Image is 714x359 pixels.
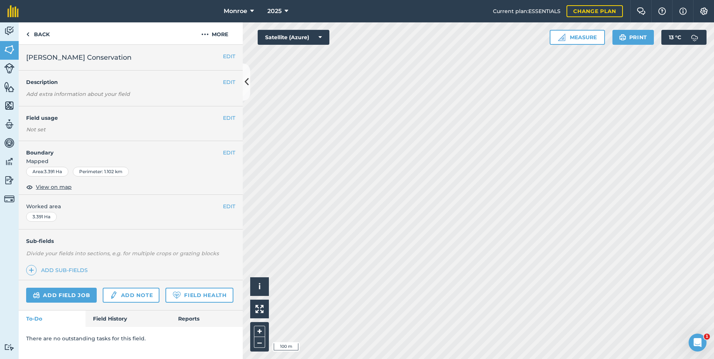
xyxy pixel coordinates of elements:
[29,266,34,275] img: svg+xml;base64,PHN2ZyB4bWxucz0iaHR0cDovL3d3dy53My5vcmcvMjAwMC9zdmciIHdpZHRoPSIxNCIgaGVpZ2h0PSIyNC...
[4,44,15,55] img: svg+xml;base64,PHN2ZyB4bWxucz0iaHR0cDovL3d3dy53My5vcmcvMjAwMC9zdmciIHdpZHRoPSI1NiIgaGVpZ2h0PSI2MC...
[254,326,265,337] button: +
[224,7,247,16] span: Monroe
[699,7,708,15] img: A cog icon
[19,22,57,44] a: Back
[4,63,15,74] img: svg+xml;base64,PD94bWwgdmVyc2lvbj0iMS4wIiBlbmNvZGluZz0idXRmLTgiPz4KPCEtLSBHZW5lcmF0b3I6IEFkb2JlIE...
[4,156,15,167] img: svg+xml;base64,PD94bWwgdmVyc2lvbj0iMS4wIiBlbmNvZGluZz0idXRmLTgiPz4KPCEtLSBHZW5lcmF0b3I6IEFkb2JlIE...
[201,30,209,39] img: svg+xml;base64,PHN2ZyB4bWxucz0iaHR0cDovL3d3dy53My5vcmcvMjAwMC9zdmciIHdpZHRoPSIyMCIgaGVpZ2h0PSIyNC...
[26,182,72,191] button: View on map
[689,334,707,352] iframe: Intercom live chat
[223,78,235,86] button: EDIT
[4,194,15,204] img: svg+xml;base64,PD94bWwgdmVyc2lvbj0iMS4wIiBlbmNvZGluZz0idXRmLTgiPz4KPCEtLSBHZW5lcmF0b3I6IEFkb2JlIE...
[4,137,15,149] img: svg+xml;base64,PD94bWwgdmVyc2lvbj0iMS4wIiBlbmNvZGluZz0idXRmLTgiPz4KPCEtLSBHZW5lcmF0b3I6IEFkb2JlIE...
[26,212,57,222] div: 3.391 Ha
[661,30,707,45] button: 13 °C
[267,7,282,16] span: 2025
[103,288,159,303] a: Add note
[255,305,264,313] img: Four arrows, one pointing top left, one top right, one bottom right and the last bottom left
[223,202,235,210] button: EDIT
[33,291,40,300] img: svg+xml;base64,PD94bWwgdmVyc2lvbj0iMS4wIiBlbmNvZGluZz0idXRmLTgiPz4KPCEtLSBHZW5lcmF0b3I6IEFkb2JlIE...
[19,310,86,327] a: To-Do
[223,149,235,157] button: EDIT
[19,141,223,157] h4: Boundary
[26,288,97,303] a: Add field job
[26,250,219,257] em: Divide your fields into sections, e.g. for multiple crops or grazing blocks
[26,78,235,86] h4: Description
[558,34,565,41] img: Ruler icon
[26,182,33,191] img: svg+xml;base64,PHN2ZyB4bWxucz0iaHR0cDovL3d3dy53My5vcmcvMjAwMC9zdmciIHdpZHRoPSIxOCIgaGVpZ2h0PSIyNC...
[165,288,233,303] a: Field Health
[4,100,15,111] img: svg+xml;base64,PHN2ZyB4bWxucz0iaHR0cDovL3d3dy53My5vcmcvMjAwMC9zdmciIHdpZHRoPSI1NiIgaGVpZ2h0PSI2MC...
[26,30,30,39] img: svg+xml;base64,PHN2ZyB4bWxucz0iaHR0cDovL3d3dy53My5vcmcvMjAwMC9zdmciIHdpZHRoPSI5IiBoZWlnaHQ9IjI0Ii...
[26,167,68,177] div: Area : 3.391 Ha
[4,344,15,351] img: svg+xml;base64,PD94bWwgdmVyc2lvbj0iMS4wIiBlbmNvZGluZz0idXRmLTgiPz4KPCEtLSBHZW5lcmF0b3I6IEFkb2JlIE...
[19,237,243,245] h4: Sub-fields
[4,81,15,93] img: svg+xml;base64,PHN2ZyB4bWxucz0iaHR0cDovL3d3dy53My5vcmcvMjAwMC9zdmciIHdpZHRoPSI1NiIgaGVpZ2h0PSI2MC...
[550,30,605,45] button: Measure
[26,91,130,97] em: Add extra information about your field
[171,310,243,327] a: Reports
[26,52,131,63] span: [PERSON_NAME] Conservation
[4,25,15,37] img: svg+xml;base64,PD94bWwgdmVyc2lvbj0iMS4wIiBlbmNvZGluZz0idXRmLTgiPz4KPCEtLSBHZW5lcmF0b3I6IEFkb2JlIE...
[4,175,15,186] img: svg+xml;base64,PD94bWwgdmVyc2lvbj0iMS4wIiBlbmNvZGluZz0idXRmLTgiPz4KPCEtLSBHZW5lcmF0b3I6IEFkb2JlIE...
[36,183,72,191] span: View on map
[258,282,261,291] span: i
[26,334,235,343] p: There are no outstanding tasks for this field.
[637,7,646,15] img: Two speech bubbles overlapping with the left bubble in the forefront
[7,5,19,17] img: fieldmargin Logo
[566,5,623,17] a: Change plan
[86,310,170,327] a: Field History
[679,7,687,16] img: svg+xml;base64,PHN2ZyB4bWxucz0iaHR0cDovL3d3dy53My5vcmcvMjAwMC9zdmciIHdpZHRoPSIxNyIgaGVpZ2h0PSIxNy...
[26,126,235,133] div: Not set
[4,119,15,130] img: svg+xml;base64,PD94bWwgdmVyc2lvbj0iMS4wIiBlbmNvZGluZz0idXRmLTgiPz4KPCEtLSBHZW5lcmF0b3I6IEFkb2JlIE...
[26,114,223,122] h4: Field usage
[493,7,561,15] span: Current plan : ESSENTIALS
[619,33,626,42] img: svg+xml;base64,PHN2ZyB4bWxucz0iaHR0cDovL3d3dy53My5vcmcvMjAwMC9zdmciIHdpZHRoPSIxOSIgaGVpZ2h0PSIyNC...
[612,30,654,45] button: Print
[704,334,710,340] span: 1
[687,30,702,45] img: svg+xml;base64,PD94bWwgdmVyc2lvbj0iMS4wIiBlbmNvZGluZz0idXRmLTgiPz4KPCEtLSBHZW5lcmF0b3I6IEFkb2JlIE...
[250,277,269,296] button: i
[19,157,243,165] span: Mapped
[658,7,667,15] img: A question mark icon
[187,22,243,44] button: More
[109,291,118,300] img: svg+xml;base64,PD94bWwgdmVyc2lvbj0iMS4wIiBlbmNvZGluZz0idXRmLTgiPz4KPCEtLSBHZW5lcmF0b3I6IEFkb2JlIE...
[223,52,235,60] button: EDIT
[669,30,681,45] span: 13 ° C
[254,337,265,348] button: –
[26,202,235,210] span: Worked area
[73,167,129,177] div: Perimeter : 1.102 km
[223,114,235,122] button: EDIT
[26,265,91,275] a: Add sub-fields
[258,30,329,45] button: Satellite (Azure)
